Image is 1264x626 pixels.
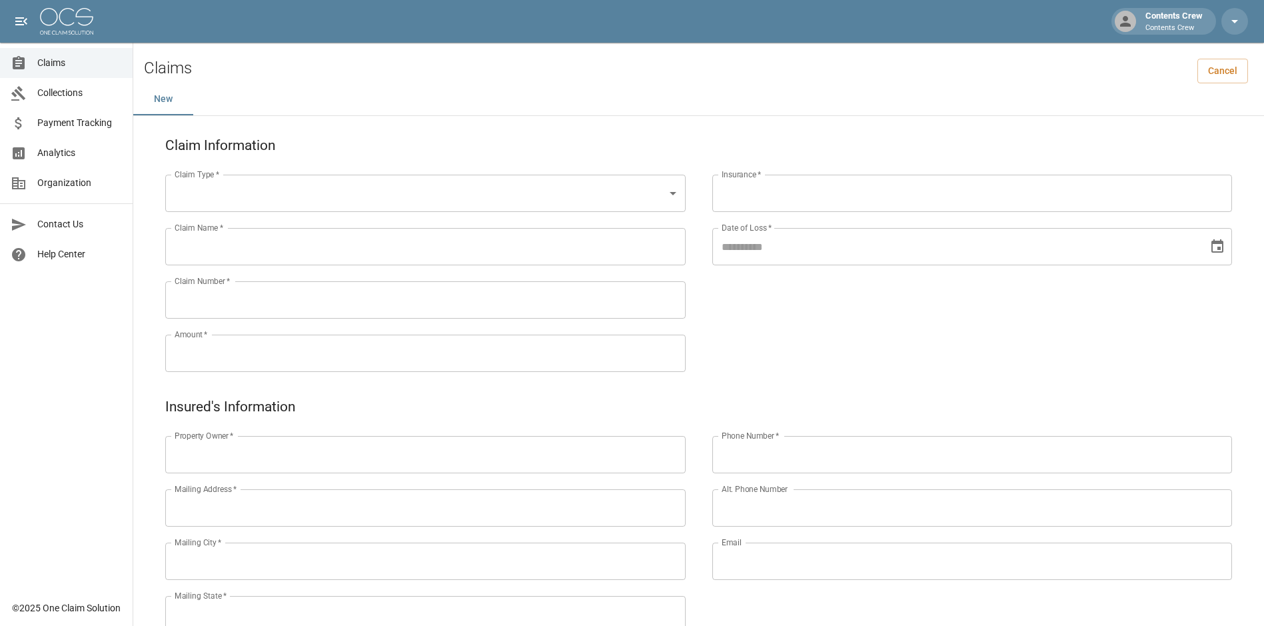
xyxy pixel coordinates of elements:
[175,275,230,287] label: Claim Number
[722,483,788,495] label: Alt. Phone Number
[175,483,237,495] label: Mailing Address
[37,116,122,130] span: Payment Tracking
[40,8,93,35] img: ocs-logo-white-transparent.png
[175,222,223,233] label: Claim Name
[722,430,779,441] label: Phone Number
[37,146,122,160] span: Analytics
[37,56,122,70] span: Claims
[37,86,122,100] span: Collections
[1145,23,1203,34] p: Contents Crew
[37,176,122,190] span: Organization
[37,217,122,231] span: Contact Us
[8,8,35,35] button: open drawer
[722,169,761,180] label: Insurance
[175,169,219,180] label: Claim Type
[175,329,208,340] label: Amount
[37,247,122,261] span: Help Center
[1204,233,1231,260] button: Choose date
[175,430,234,441] label: Property Owner
[133,83,193,115] button: New
[722,222,772,233] label: Date of Loss
[12,601,121,615] div: © 2025 One Claim Solution
[722,537,742,548] label: Email
[1197,59,1248,83] a: Cancel
[175,537,222,548] label: Mailing City
[175,590,227,601] label: Mailing State
[133,83,1264,115] div: dynamic tabs
[144,59,192,78] h2: Claims
[1140,9,1208,33] div: Contents Crew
